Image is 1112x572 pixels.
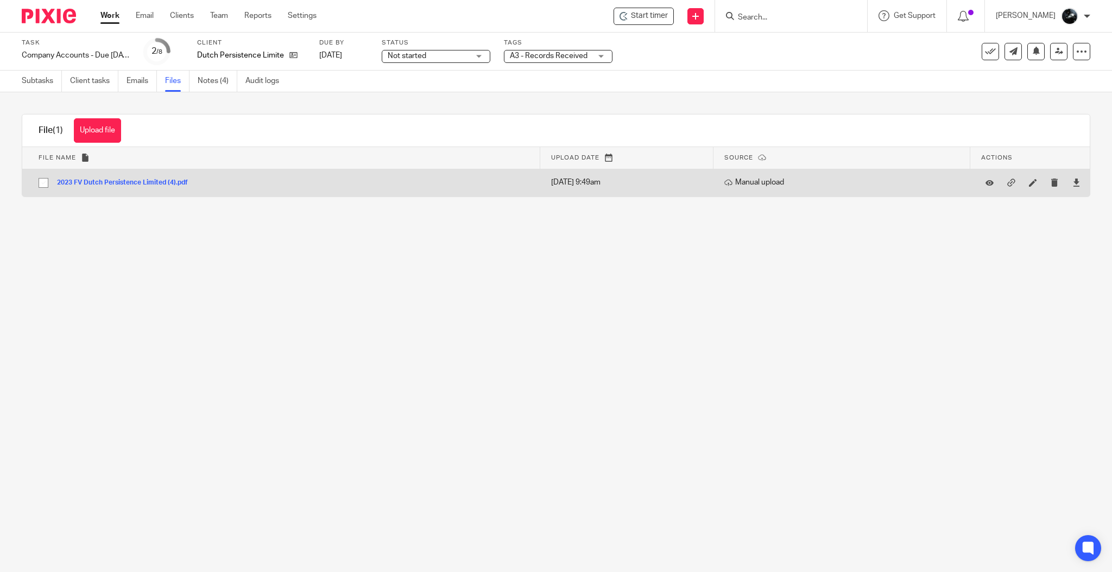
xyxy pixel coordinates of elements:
span: [DATE] [319,52,342,59]
span: Not started [388,52,426,60]
img: 1000002122.jpg [1061,8,1078,25]
a: Reports [244,10,271,21]
button: 2023 FV Dutch Persistence Limited (4).pdf [57,179,196,187]
div: 2 [151,45,162,58]
label: Status [382,39,490,47]
input: Select [33,173,54,193]
span: File name [39,155,76,161]
a: Settings [288,10,317,21]
img: Pixie [22,9,76,23]
span: Actions [981,155,1013,161]
a: Team [210,10,228,21]
p: [PERSON_NAME] [996,10,1056,21]
a: Work [100,10,119,21]
a: Client tasks [70,71,118,92]
input: Search [737,13,835,23]
span: Get Support [894,12,936,20]
p: [DATE] 9:49am [551,177,708,188]
div: Company Accounts - Due [DATE] Onwards [22,50,130,61]
div: Company Accounts - Due 1st May 2023 Onwards [22,50,130,61]
a: Emails [127,71,157,92]
div: Dutch Persistence Limited - Company Accounts - Due 1st May 2023 Onwards [614,8,674,25]
p: Dutch Persistence Limited [197,50,284,61]
span: Source [724,155,753,161]
a: Audit logs [245,71,287,92]
a: Clients [170,10,194,21]
p: Manual upload [724,177,965,188]
span: Upload date [551,155,599,161]
button: Upload file [74,118,121,143]
label: Tags [504,39,612,47]
h1: File [39,125,63,136]
a: Notes (4) [198,71,237,92]
span: Start timer [631,10,668,22]
small: /8 [156,49,162,55]
label: Due by [319,39,368,47]
a: Files [165,71,189,92]
label: Client [197,39,306,47]
span: (1) [53,126,63,135]
a: Email [136,10,154,21]
label: Task [22,39,130,47]
a: Download [1072,177,1081,188]
a: Subtasks [22,71,62,92]
span: A3 - Records Received [510,52,587,60]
